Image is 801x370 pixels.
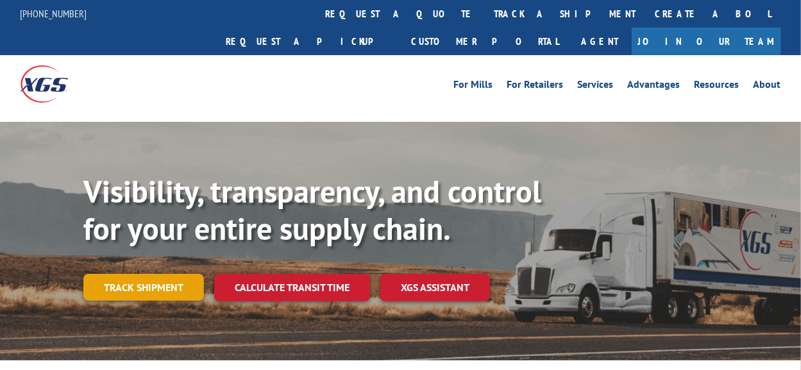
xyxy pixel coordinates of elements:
[217,28,402,55] a: Request a pickup
[83,171,541,248] b: Visibility, transparency, and control for your entire supply chain.
[21,7,87,20] a: [PHONE_NUMBER]
[569,28,632,55] a: Agent
[454,80,493,94] a: For Mills
[380,274,490,301] a: XGS ASSISTANT
[695,80,739,94] a: Resources
[578,80,614,94] a: Services
[507,80,564,94] a: For Retailers
[628,80,680,94] a: Advantages
[754,80,781,94] a: About
[402,28,569,55] a: Customer Portal
[214,274,370,301] a: Calculate transit time
[632,28,781,55] a: Join Our Team
[83,274,204,301] a: Track shipment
